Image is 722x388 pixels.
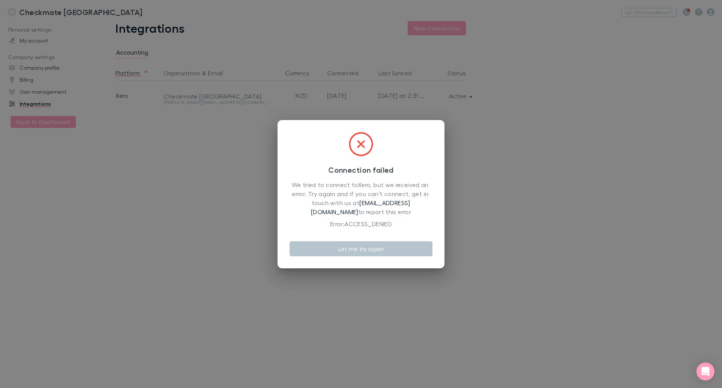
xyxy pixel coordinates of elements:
p: Error: ACCESS_DENIED [290,219,432,228]
a: [EMAIL_ADDRESS][DOMAIN_NAME] [311,199,410,215]
p: We tried to connect to Xero , but we received an error. Try again and if you can’t connect, get i... [290,180,432,216]
button: Let me try again [290,241,432,256]
h3: Connection failed [290,165,432,174]
div: Open Intercom Messenger [696,362,714,380]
